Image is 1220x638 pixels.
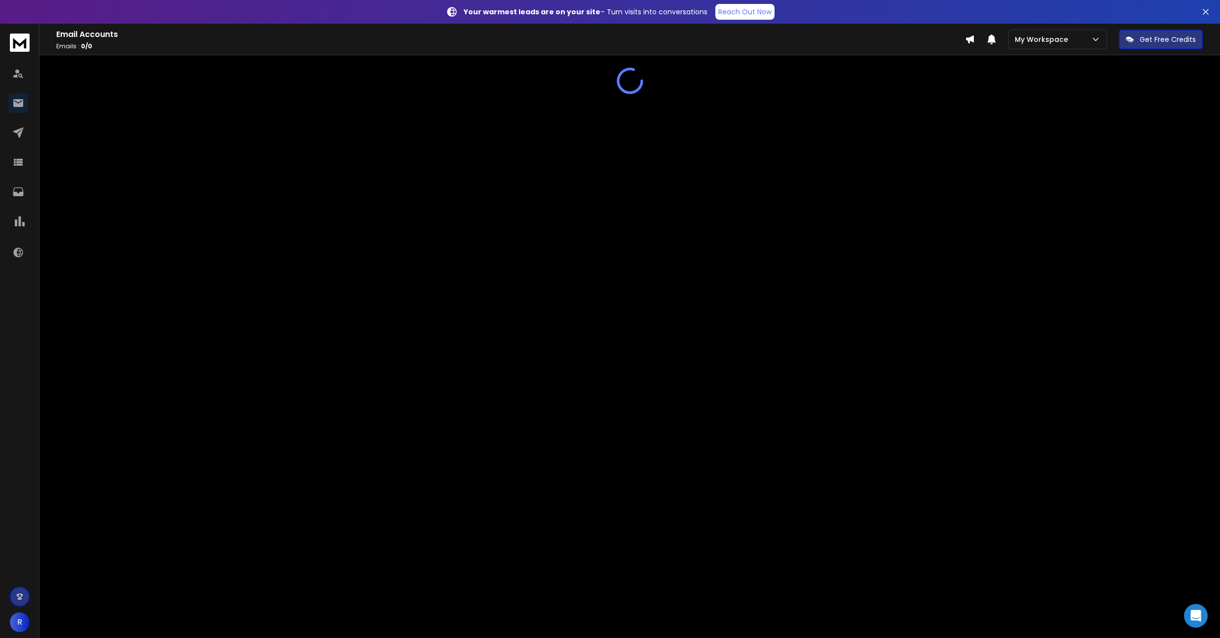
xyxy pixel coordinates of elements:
[10,612,30,632] button: R
[715,4,775,20] a: Reach Out Now
[1119,30,1203,49] button: Get Free Credits
[464,7,600,17] strong: Your warmest leads are on your site
[10,34,30,52] img: logo
[56,42,965,50] p: Emails :
[718,7,772,17] p: Reach Out Now
[1015,35,1072,44] p: My Workspace
[81,42,92,50] span: 0 / 0
[1184,604,1208,628] div: Open Intercom Messenger
[1140,35,1196,44] p: Get Free Credits
[464,7,707,17] p: – Turn visits into conversations
[56,29,965,40] h1: Email Accounts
